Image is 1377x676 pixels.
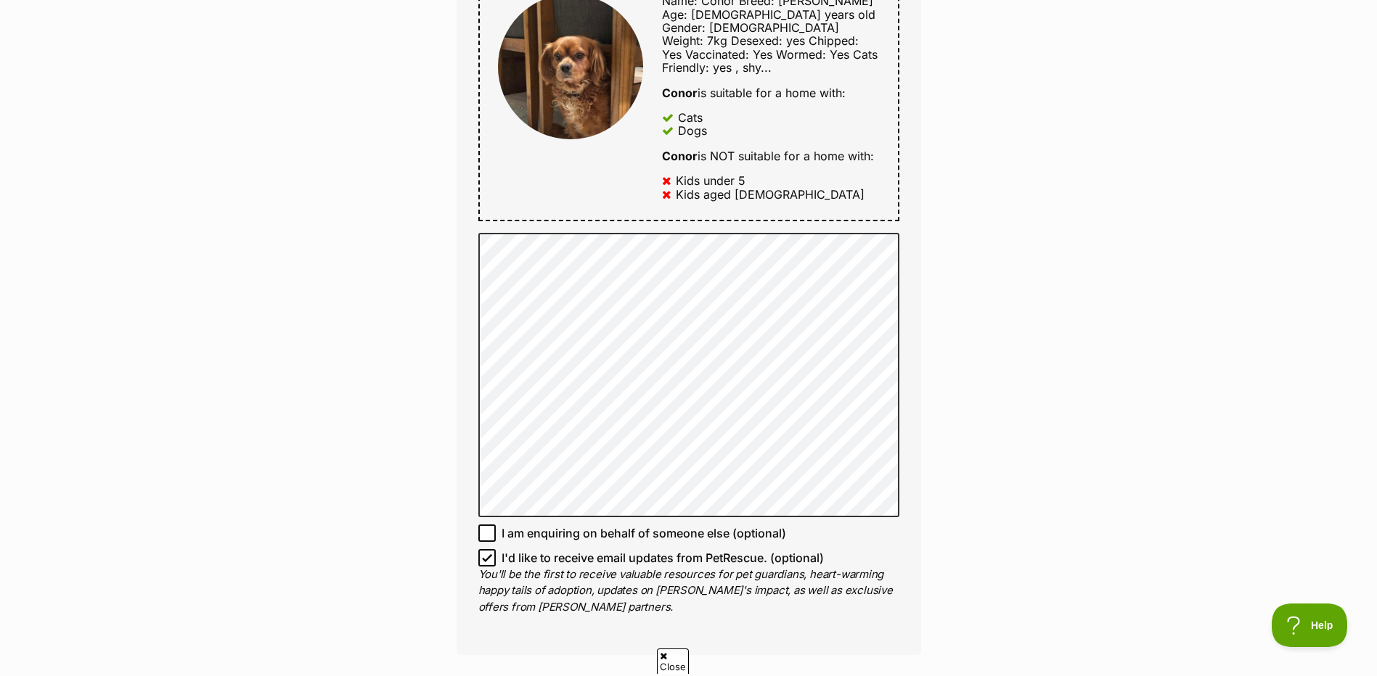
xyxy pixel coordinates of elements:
span: Age: [DEMOGRAPHIC_DATA] years old [662,7,875,22]
span: Gender: [DEMOGRAPHIC_DATA] [662,20,839,35]
span: Wormed: Yes [776,47,849,62]
span: I am enquiring on behalf of someone else (optional) [502,524,786,542]
span: Vaccinated: Yes [685,47,772,62]
iframe: Help Scout Beacon - Open [1272,603,1348,647]
span: Cats Friendly: yes , shy... [662,47,878,75]
div: Cats [678,111,703,124]
strong: Conor [662,149,698,163]
div: Kids aged [DEMOGRAPHIC_DATA] [676,188,865,201]
p: You'll be the first to receive valuable resources for pet guardians, heart-warming happy tails of... [478,566,899,616]
div: is suitable for a home with: [662,86,879,99]
span: Weight: 7kg [662,33,727,48]
strong: Conor [662,86,698,100]
span: I'd like to receive email updates from PetRescue. (optional) [502,549,824,566]
div: is NOT suitable for a home with: [662,149,879,162]
span: Chipped: Yes [662,33,859,61]
div: Kids under 5 [676,174,745,187]
div: Dogs [678,124,707,137]
span: Desexed: yes [731,33,805,48]
span: Close [657,648,689,674]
